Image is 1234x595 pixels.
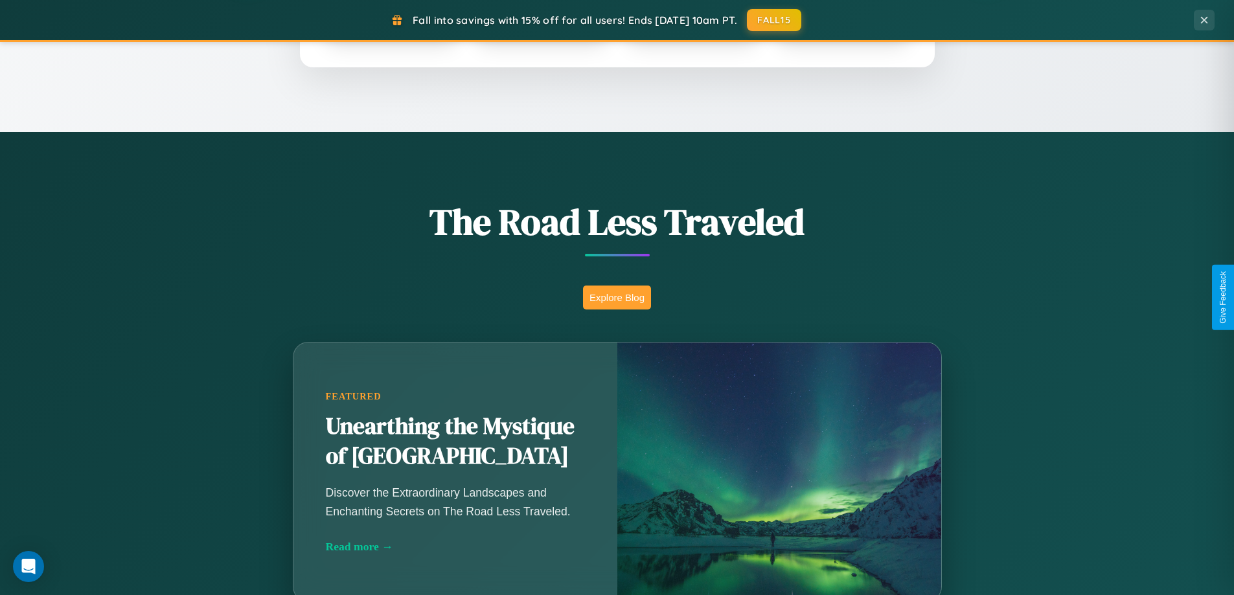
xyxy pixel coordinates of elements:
div: Read more → [326,540,585,554]
button: Explore Blog [583,286,651,309]
div: Featured [326,391,585,402]
h2: Unearthing the Mystique of [GEOGRAPHIC_DATA] [326,412,585,471]
div: Open Intercom Messenger [13,551,44,582]
div: Give Feedback [1218,271,1228,324]
span: Fall into savings with 15% off for all users! Ends [DATE] 10am PT. [413,14,737,27]
h1: The Road Less Traveled [229,197,1006,247]
button: FALL15 [747,9,801,31]
p: Discover the Extraordinary Landscapes and Enchanting Secrets on The Road Less Traveled. [326,484,585,520]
